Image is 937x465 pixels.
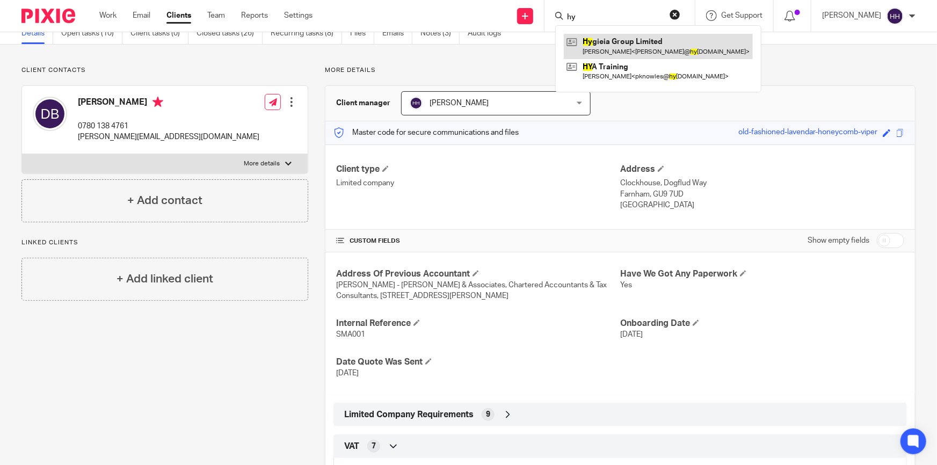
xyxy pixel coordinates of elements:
[244,159,280,168] p: More details
[325,66,916,75] p: More details
[21,66,308,75] p: Client contacts
[197,23,263,44] a: Closed tasks (26)
[620,164,904,175] h4: Address
[127,192,202,209] h4: + Add contact
[336,281,607,300] span: [PERSON_NAME] - [PERSON_NAME] & Associates, Chartered Accountants & Tax Consultants, [STREET_ADDR...
[207,10,225,21] a: Team
[99,10,117,21] a: Work
[78,132,259,142] p: [PERSON_NAME][EMAIL_ADDRESS][DOMAIN_NAME]
[336,178,620,188] p: Limited company
[336,357,620,368] h4: Date Quote Was Sent
[336,268,620,280] h4: Address Of Previous Accountant
[344,409,474,420] span: Limited Company Requirements
[350,23,374,44] a: Files
[620,178,904,188] p: Clockhouse, Dogflud Way
[333,127,519,138] p: Master code for secure communications and files
[336,369,359,377] span: [DATE]
[738,127,877,139] div: old-fashioned-lavendar-honeycomb-viper
[620,331,643,338] span: [DATE]
[620,281,632,289] span: Yes
[382,23,412,44] a: Emails
[21,238,308,247] p: Linked clients
[808,235,869,246] label: Show empty fields
[152,97,163,107] i: Primary
[21,23,53,44] a: Details
[670,9,680,20] button: Clear
[887,8,904,25] img: svg%3E
[117,271,213,287] h4: + Add linked client
[620,200,904,210] p: [GEOGRAPHIC_DATA]
[344,441,359,452] span: VAT
[468,23,509,44] a: Audit logs
[486,409,490,420] span: 9
[21,9,75,23] img: Pixie
[336,318,620,329] h4: Internal Reference
[336,164,620,175] h4: Client type
[130,23,188,44] a: Client tasks (0)
[420,23,460,44] a: Notes (3)
[822,10,881,21] p: [PERSON_NAME]
[620,268,904,280] h4: Have We Got Any Paperwork
[33,97,67,131] img: svg%3E
[133,10,150,21] a: Email
[241,10,268,21] a: Reports
[620,318,904,329] h4: Onboarding Date
[166,10,191,21] a: Clients
[284,10,313,21] a: Settings
[410,97,423,110] img: svg%3E
[271,23,342,44] a: Recurring tasks (8)
[620,189,904,200] p: Farnham, GU9 7UD
[430,99,489,107] span: [PERSON_NAME]
[336,98,390,108] h3: Client manager
[336,331,365,338] span: SMA001
[721,12,762,19] span: Get Support
[78,121,259,132] p: 0780 138 4761
[566,13,663,23] input: Search
[78,97,259,110] h4: [PERSON_NAME]
[336,237,620,245] h4: CUSTOM FIELDS
[372,441,376,452] span: 7
[61,23,122,44] a: Open tasks (10)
